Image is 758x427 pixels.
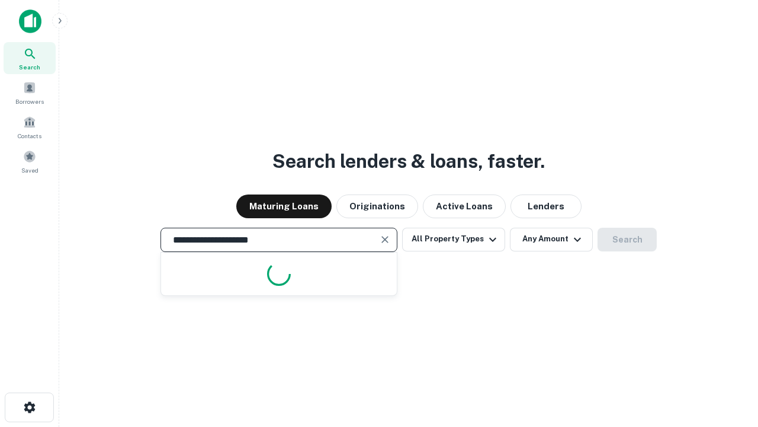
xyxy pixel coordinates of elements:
[19,62,40,72] span: Search
[272,147,545,176] h3: Search lenders & loans, faster.
[21,165,38,175] span: Saved
[377,231,393,248] button: Clear
[236,195,332,218] button: Maturing Loans
[4,77,56,109] a: Borrowers
[4,42,56,74] a: Search
[510,228,593,251] button: Any Amount
[336,195,418,218] button: Originations
[19,9,41,33] img: capitalize-icon.png
[4,111,56,143] a: Contacts
[18,131,41,141] span: Contacts
[402,228,505,251] button: All Property Types
[15,97,44,106] span: Borrowers
[423,195,506,218] button: Active Loans
[4,145,56,177] a: Saved
[699,332,758,389] iframe: Chat Widget
[510,195,582,218] button: Lenders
